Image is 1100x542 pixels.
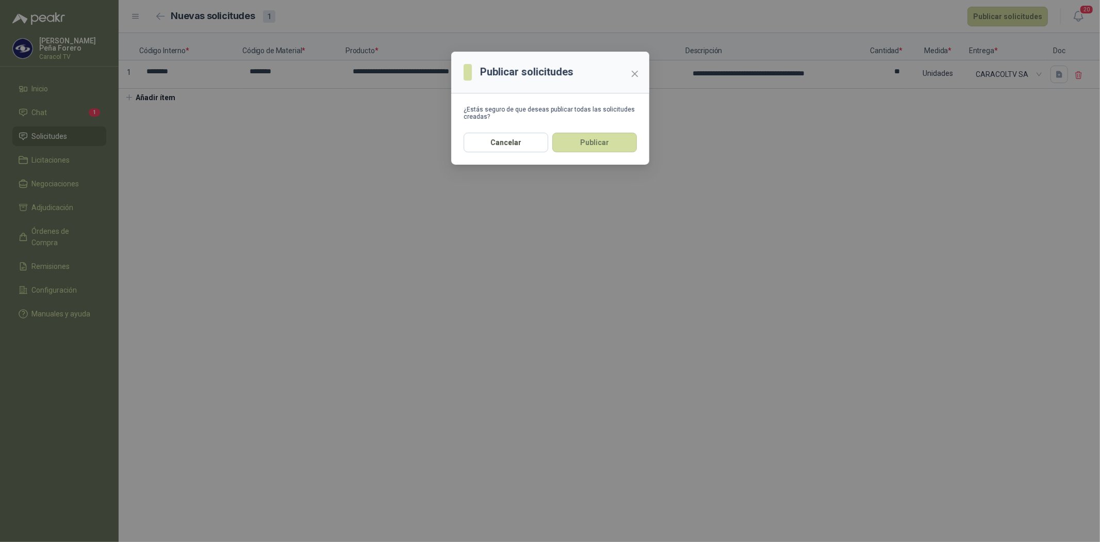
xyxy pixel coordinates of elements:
div: ¿Estás seguro de que deseas publicar todas las solicitudes creadas? [464,106,637,120]
h3: Publicar solicitudes [480,64,573,80]
button: Publicar [552,133,637,152]
button: Close [627,66,643,82]
button: Cancelar [464,133,548,152]
span: close [631,70,639,78]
